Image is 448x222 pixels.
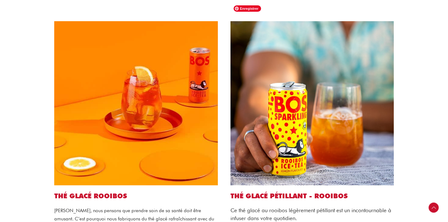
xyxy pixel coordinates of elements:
span: Ce thé glacé au rooibos légèrement pétillant est un incontournable à infuser dans votre quotidien. [230,207,391,221]
a: THÉ GLACÉ PÉTILLANT - ROOIBOS [230,192,348,200]
img: peach [54,21,218,185]
h2: Thé glacé Rooibos [54,192,218,200]
img: BOS sparkling lemon [230,21,394,185]
span: Enregistrer [234,5,261,12]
